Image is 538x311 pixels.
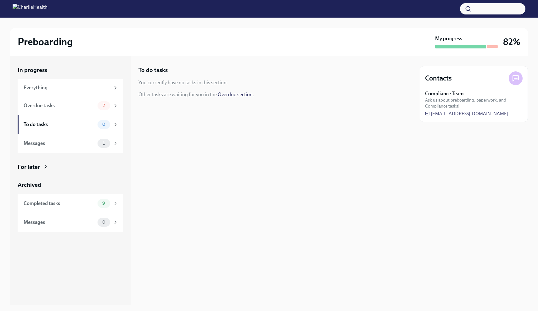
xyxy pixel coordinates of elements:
[218,92,253,97] a: Overdue section
[24,219,95,226] div: Messages
[98,220,109,225] span: 0
[425,74,452,83] h4: Contacts
[425,110,508,117] a: [EMAIL_ADDRESS][DOMAIN_NAME]
[24,102,95,109] div: Overdue tasks
[13,4,48,14] img: CharlieHealth
[18,194,123,213] a: Completed tasks9
[138,92,217,97] span: Other tasks are waiting for you in the
[24,121,95,128] div: To do tasks
[18,36,73,48] h2: Preboarding
[18,181,123,189] a: Archived
[18,79,123,96] a: Everything
[138,79,228,86] div: You currently have no tasks in this section.
[18,96,123,115] a: Overdue tasks2
[18,134,123,153] a: Messages1
[138,66,168,74] h5: To do tasks
[99,141,109,146] span: 1
[425,90,464,97] strong: Compliance Team
[18,213,123,232] a: Messages0
[18,66,123,74] a: In progress
[435,35,462,42] strong: My progress
[18,163,123,171] a: For later
[98,122,109,127] span: 0
[503,36,520,47] h3: 82%
[253,92,254,97] span: .
[425,97,523,109] span: Ask us about preboarding, paperwork, and Compliance tasks!
[24,84,110,91] div: Everything
[99,103,109,108] span: 2
[18,115,123,134] a: To do tasks0
[98,201,109,206] span: 9
[24,140,95,147] div: Messages
[24,200,95,207] div: Completed tasks
[18,163,40,171] div: For later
